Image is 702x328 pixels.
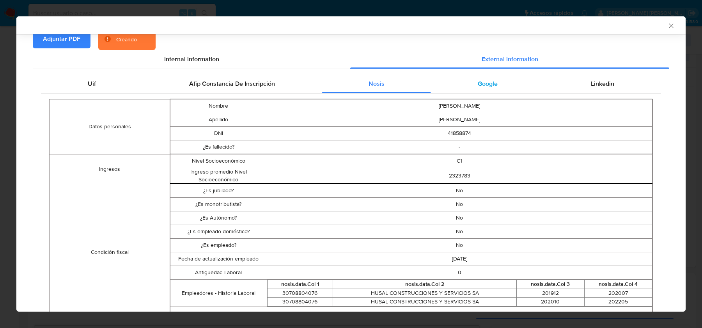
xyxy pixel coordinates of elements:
[267,307,652,320] td: 0
[170,307,267,320] td: Empleado - Cant. Empleadores 12M
[164,55,219,64] span: Internal information
[116,36,137,44] div: Creando
[50,99,170,154] td: Datos personales
[50,154,170,184] td: Ingresos
[267,113,652,127] td: [PERSON_NAME]
[333,289,516,298] td: HUSAL CONSTRUCCIONES Y SERVICIOS SA
[170,140,267,154] td: ¿Es fallecido?
[88,79,96,88] span: Uif
[333,298,516,307] td: HUSAL CONSTRUCCIONES Y SERVICIOS SA
[369,79,385,88] span: Nosis
[170,239,267,252] td: ¿Es empleado?
[33,30,90,48] button: Adjuntar PDF
[267,140,652,154] td: -
[170,225,267,239] td: ¿Es empleado doméstico?
[267,225,652,239] td: No
[517,289,584,298] td: 201912
[170,168,267,184] td: Ingreso promedio Nivel Socioeconómico
[333,280,516,289] th: nosis.data.Col 2
[267,289,333,298] td: 30708804076
[591,79,614,88] span: Linkedin
[170,127,267,140] td: DNI
[170,184,267,198] td: ¿Es jubilado?
[170,252,267,266] td: Fecha de actualización empleado
[267,154,652,168] td: C1
[16,16,686,312] div: closure-recommendation-modal
[267,198,652,211] td: No
[189,79,275,88] span: Afip Constancia De Inscripción
[41,74,661,93] div: Detailed external info
[267,168,652,184] td: 2323783
[478,79,498,88] span: Google
[170,99,267,113] td: Nombre
[50,184,170,321] td: Condición fiscal
[517,298,584,307] td: 202010
[267,211,652,225] td: No
[267,99,652,113] td: [PERSON_NAME]
[170,280,267,307] td: Empleadores - Historia Laboral
[170,113,267,127] td: Apellido
[170,154,267,168] td: Nivel Socioeconómico
[267,184,652,198] td: No
[584,298,652,307] td: 202205
[584,280,652,289] th: nosis.data.Col 4
[267,252,652,266] td: [DATE]
[667,22,674,29] button: Cerrar ventana
[170,198,267,211] td: ¿Es monotributista?
[482,55,538,64] span: External information
[170,266,267,280] td: Antiguedad Laboral
[517,280,584,289] th: nosis.data.Col 3
[267,266,652,280] td: 0
[267,280,333,289] th: nosis.data.Col 1
[267,127,652,140] td: 41858874
[267,298,333,307] td: 30708804076
[267,239,652,252] td: No
[33,50,669,69] div: Detailed info
[43,30,80,48] span: Adjuntar PDF
[584,289,652,298] td: 202007
[170,211,267,225] td: ¿Es Autónomo?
